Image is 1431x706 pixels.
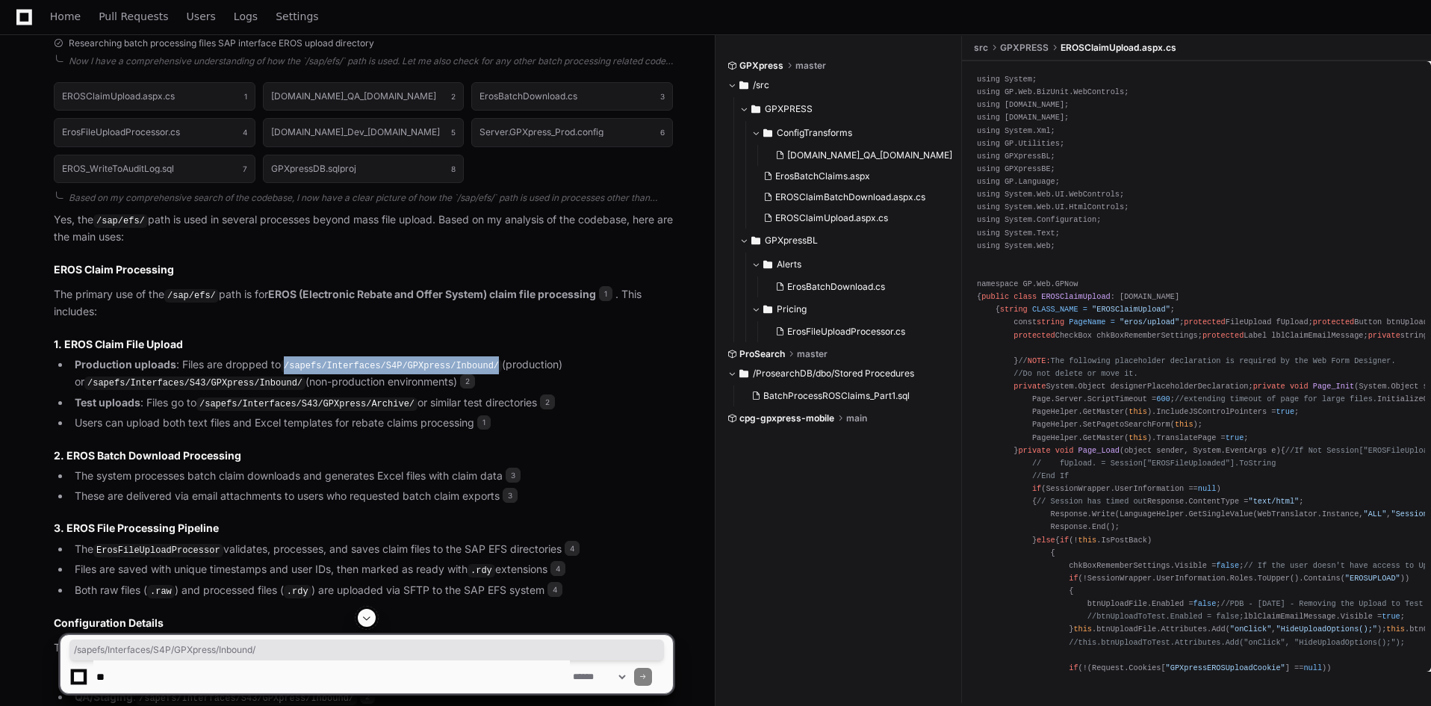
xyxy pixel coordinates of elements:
[751,253,961,276] button: Alerts
[1226,433,1244,442] span: true
[1000,305,1028,314] span: string
[1060,536,1069,545] span: if
[1111,318,1115,326] span: =
[1032,305,1078,314] span: CLASS_NAME
[1120,318,1179,326] span: "eros/upload"
[54,521,673,536] h3: 3. EROS File Processing Pipeline
[54,262,673,277] h2: EROS Claim Processing
[763,300,772,318] svg: Directory
[84,377,305,390] code: /sapefs/Interfaces/S43/GPXpress/Inbound/
[769,321,952,342] button: ErosFileUploadProcessor.cs
[757,208,952,229] button: EROSClaimUpload.aspx.cs
[271,164,356,173] h1: GPXpressDB.sqlproj
[1014,382,1046,391] span: private
[471,118,673,146] button: Server.GPXpress_Prod.config6
[54,155,255,183] button: EROS_WriteToAuditLog.sql7
[1000,42,1049,54] span: GPXPRESS
[271,92,436,101] h1: [DOMAIN_NAME]_QA_[DOMAIN_NAME]
[1276,407,1294,416] span: true
[54,286,673,321] p: The primary use of the path is for . This includes:
[757,187,952,208] button: EROSClaimBatchDownload.aspx.cs
[479,92,577,101] h1: ErosBatchDownload.cs
[271,128,440,137] h1: [DOMAIN_NAME]_Dev_[DOMAIN_NAME]
[1156,394,1170,403] span: 600
[757,166,952,187] button: ErosBatchClaims.aspx
[739,97,961,121] button: GPXPRESS
[196,397,417,411] code: /sapefs/Interfaces/S43/GPXpress/Archive/
[451,163,456,175] span: 8
[284,585,311,598] code: .rdy
[739,348,785,360] span: ProSearch
[244,90,247,102] span: 1
[93,544,223,557] code: ErosFileUploadProcessor
[1028,356,1051,365] span: NOTE:
[460,374,475,389] span: 2
[99,12,168,21] span: Pull Requests
[1037,536,1055,545] span: else
[70,488,673,505] li: These are delivered via email attachments to users who requested batch claim exports
[763,256,772,273] svg: Directory
[540,394,555,409] span: 2
[1014,369,1137,378] span: //Do not delete or move it.
[147,585,175,598] code: .raw
[797,348,828,360] span: master
[243,126,247,138] span: 4
[727,73,951,97] button: /src
[739,229,961,253] button: GPXpressBL
[775,191,925,203] span: EROSClaimBatchDownload.aspx.cs
[54,448,673,463] h3: 2. EROS Batch Download Processing
[1175,394,1377,403] span: //extending timeout of page for large files.
[1120,446,1281,455] span: (object sender, System.EventArgs e)
[1083,305,1087,314] span: =
[1253,382,1285,391] span: private
[1037,318,1064,326] span: string
[775,170,870,182] span: ErosBatchClaims.aspx
[1014,292,1037,301] span: class
[506,468,521,483] span: 3
[739,60,783,72] span: GPXpress
[234,12,258,21] span: Logs
[1193,599,1217,608] span: false
[769,276,952,297] button: ErosBatchDownload.cs
[1078,536,1097,545] span: this
[769,145,952,166] button: [DOMAIN_NAME]_QA_[DOMAIN_NAME]
[70,541,673,559] li: The validates, processes, and saves claim files to the SAP EFS directories
[477,415,491,430] span: 1
[263,155,465,183] button: GPXpressDB.sqlproj8
[268,288,596,300] strong: EROS (Electronic Rebate and Offer System) claim file processing
[54,82,255,111] button: EROSClaimUpload.aspx.cs1
[276,12,318,21] span: Settings
[765,103,813,115] span: GPXPRESS
[263,82,465,111] button: [DOMAIN_NAME]_QA_[DOMAIN_NAME]2
[54,337,673,352] h3: 1. EROS Claim File Upload
[1313,382,1354,391] span: Page_Init
[75,396,140,409] strong: Test uploads
[1248,497,1299,506] span: "text/html"
[739,412,834,424] span: cpg-gpxpress-mobile
[739,76,748,94] svg: Directory
[187,12,216,21] span: Users
[550,561,565,576] span: 4
[69,37,374,49] span: Researching batch processing files SAP interface EROS upload directory
[54,118,255,146] button: ErosFileUploadProcessor.cs4
[1184,318,1225,326] span: protected
[1129,407,1147,416] span: this
[69,55,673,67] div: Now I have a comprehensive understanding of how the `/sap/efs/` path is used. Let me also check f...
[981,292,1009,301] span: public
[777,258,801,270] span: Alerts
[1216,561,1239,570] span: false
[1018,446,1050,455] span: private
[795,60,826,72] span: master
[1175,420,1193,429] span: this
[75,358,176,371] strong: Production uploads
[775,212,888,224] span: EROSClaimUpload.aspx.cs
[1345,574,1400,583] span: "EROSUPLOAD"
[1202,331,1244,340] span: protected
[739,365,748,383] svg: Directory
[70,582,673,600] li: Both raw files ( ) and processed files ( ) are uploaded via SFTP to the SAP EFS system
[1129,433,1147,442] span: this
[787,149,952,161] span: [DOMAIN_NAME]_QA_[DOMAIN_NAME]
[1032,459,1276,468] span: // fUpload. = Session["EROSFileUploaded"].ToString
[62,92,175,101] h1: EROSClaimUpload.aspx.cs
[62,128,180,137] h1: ErosFileUploadProcessor.cs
